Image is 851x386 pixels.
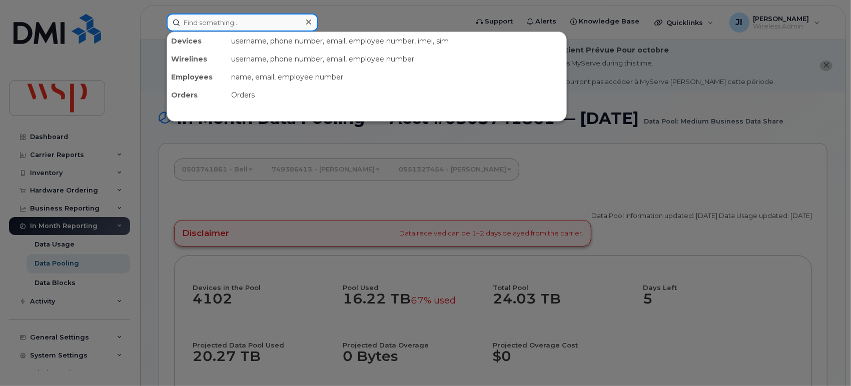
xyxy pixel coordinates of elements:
[167,32,227,50] div: Devices
[167,86,227,104] div: Orders
[227,86,566,104] div: Orders
[227,50,566,68] div: username, phone number, email, employee number
[167,68,227,86] div: Employees
[227,32,566,50] div: username, phone number, email, employee number, imei, sim
[167,50,227,68] div: Wirelines
[227,68,566,86] div: name, email, employee number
